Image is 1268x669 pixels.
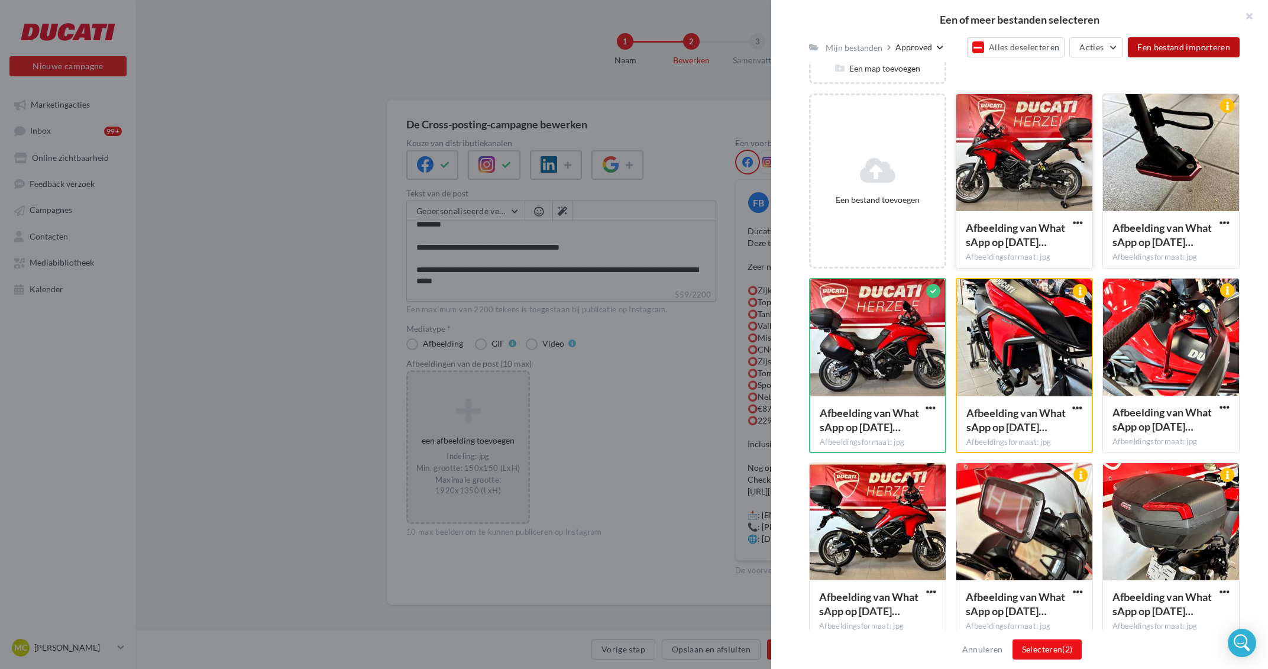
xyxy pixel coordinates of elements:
[1112,252,1230,263] div: Afbeeldingsformaat: jpg
[1069,37,1123,57] button: Acties
[966,221,1065,248] span: Afbeelding van WhatsApp op 2025-08-23 om 13.32.57_f10a67af
[820,437,936,448] div: Afbeeldingsformaat: jpg
[1228,629,1256,657] div: Open Intercom Messenger
[958,642,1008,657] button: Annuleren
[966,252,1083,263] div: Afbeeldingsformaat: jpg
[966,590,1065,618] span: Afbeelding van WhatsApp op 2025-08-23 om 13.32.58_40cbc9ad
[1112,621,1230,632] div: Afbeeldingsformaat: jpg
[1112,406,1212,433] span: Afbeelding van WhatsApp op 2025-08-23 om 13.32.58_d12b082d
[819,590,918,618] span: Afbeelding van WhatsApp op 2025-08-23 om 13.32.58_6eea73d5
[966,621,1083,632] div: Afbeeldingsformaat: jpg
[895,41,932,53] div: Approved
[1112,437,1230,447] div: Afbeeldingsformaat: jpg
[819,621,936,632] div: Afbeeldingsformaat: jpg
[1128,37,1240,57] button: Een bestand importeren
[811,63,944,75] div: Een map toevoegen
[790,14,1249,25] h2: Een of meer bestanden selecteren
[1013,639,1082,660] button: Selecteren(2)
[1137,42,1230,52] span: Een bestand importeren
[1062,644,1072,654] span: (2)
[1112,590,1212,618] span: Afbeelding van WhatsApp op 2025-08-23 om 13.32.58_55fe5a26
[1079,42,1104,52] span: Acties
[1112,221,1212,248] span: Afbeelding van WhatsApp op 2025-08-23 om 13.32.58_47bae9db
[967,37,1065,57] button: Alles deselecteren
[826,42,882,54] div: Mijn bestanden
[816,194,940,206] div: Een bestand toevoegen
[966,437,1082,448] div: Afbeeldingsformaat: jpg
[966,406,1066,434] span: Afbeelding van WhatsApp op 2025-08-23 om 13.32.58_03ab69e4
[820,406,919,434] span: Afbeelding van WhatsApp op 2025-08-23 om 13.35.59_e3e3b098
